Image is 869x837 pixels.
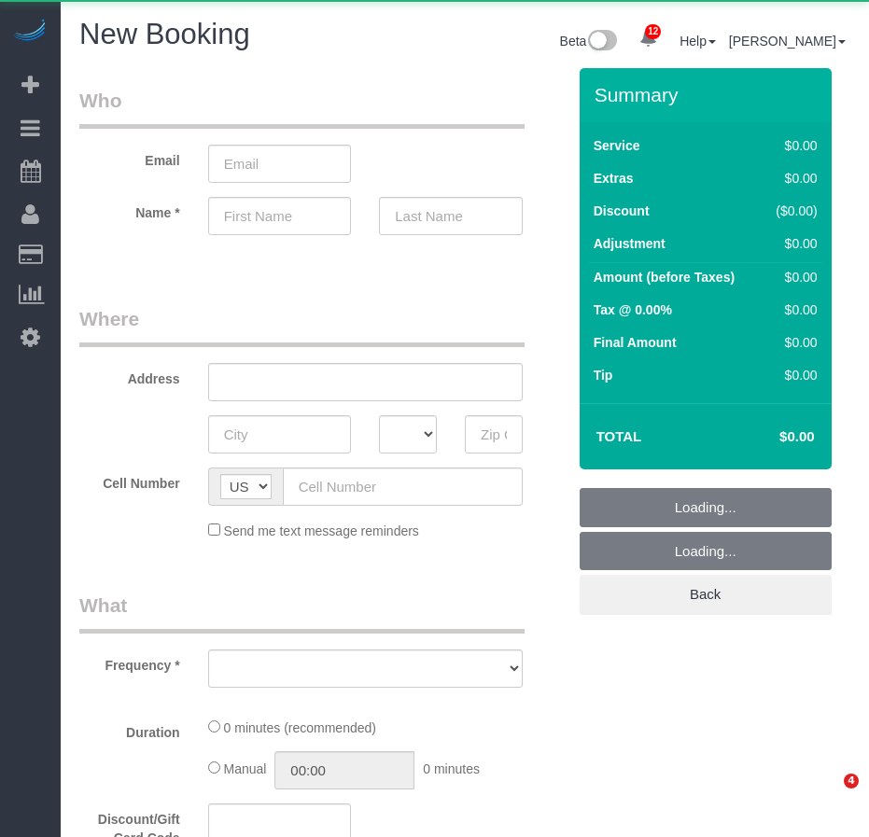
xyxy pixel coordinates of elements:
[594,300,672,319] label: Tax @ 0.00%
[596,428,642,444] strong: Total
[594,234,666,253] label: Adjustment
[723,429,814,445] h4: $0.00
[208,197,352,235] input: First Name
[79,305,525,347] legend: Where
[768,333,818,352] div: $0.00
[594,136,640,155] label: Service
[768,202,818,220] div: ($0.00)
[594,333,677,352] label: Final Amount
[224,720,376,735] span: 0 minutes (recommended)
[208,415,352,453] input: City
[630,19,666,60] a: 12
[224,761,267,776] span: Manual
[768,136,818,155] div: $0.00
[283,467,523,506] input: Cell Number
[379,197,523,235] input: Last Name
[79,592,525,634] legend: What
[729,34,846,49] a: [PERSON_NAME]
[806,774,850,818] iframe: Intercom live chat
[594,366,613,384] label: Tip
[65,467,194,493] label: Cell Number
[768,169,818,188] div: $0.00
[768,234,818,253] div: $0.00
[586,30,617,54] img: New interface
[224,523,419,538] span: Send me text message reminders
[594,202,650,220] label: Discount
[208,145,352,183] input: Email
[79,87,525,129] legend: Who
[844,774,859,788] span: 4
[594,169,634,188] label: Extras
[423,761,480,776] span: 0 minutes
[595,84,822,105] h3: Summary
[65,649,194,675] label: Frequency *
[580,575,832,614] a: Back
[594,268,735,286] label: Amount (before Taxes)
[65,197,194,222] label: Name *
[79,18,250,50] span: New Booking
[768,268,818,286] div: $0.00
[645,24,661,39] span: 12
[465,415,523,453] input: Zip Code
[65,363,194,388] label: Address
[768,366,818,384] div: $0.00
[11,19,49,45] img: Automaid Logo
[65,717,194,742] label: Duration
[680,34,716,49] a: Help
[768,300,818,319] div: $0.00
[65,145,194,170] label: Email
[560,34,618,49] a: Beta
